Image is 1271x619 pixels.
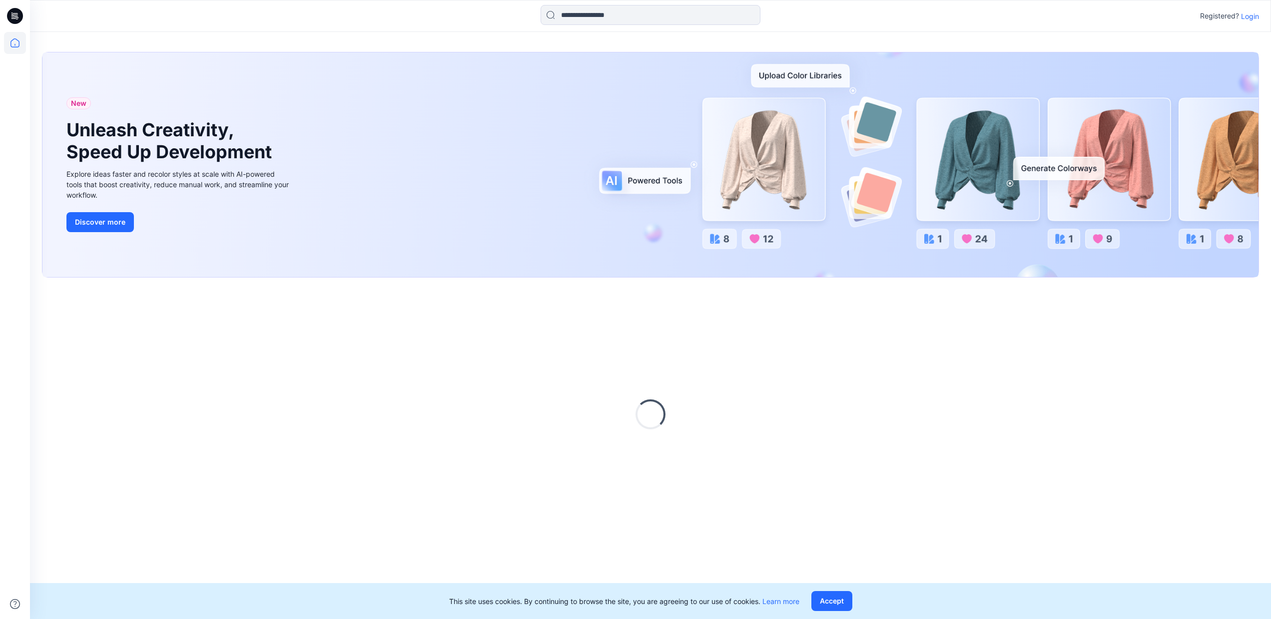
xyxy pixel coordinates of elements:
[811,591,852,611] button: Accept
[66,212,134,232] button: Discover more
[1241,11,1259,21] p: Login
[66,212,291,232] a: Discover more
[1200,10,1239,22] p: Registered?
[66,119,276,162] h1: Unleash Creativity, Speed Up Development
[449,596,799,607] p: This site uses cookies. By continuing to browse the site, you are agreeing to our use of cookies.
[71,97,86,109] span: New
[66,169,291,200] div: Explore ideas faster and recolor styles at scale with AI-powered tools that boost creativity, red...
[762,597,799,606] a: Learn more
